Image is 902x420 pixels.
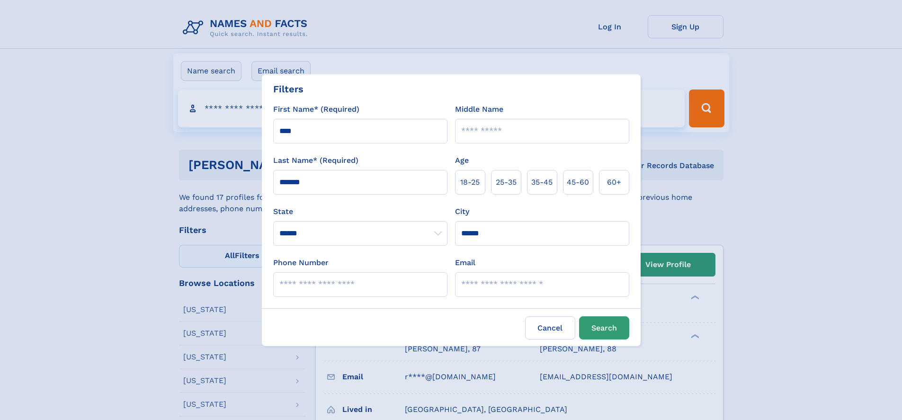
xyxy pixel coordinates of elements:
span: 25‑35 [496,177,517,188]
span: 45‑60 [567,177,589,188]
label: Middle Name [455,104,503,115]
label: Age [455,155,469,166]
label: Email [455,257,475,268]
label: Phone Number [273,257,329,268]
label: First Name* (Required) [273,104,359,115]
button: Search [579,316,629,340]
span: 60+ [607,177,621,188]
label: Cancel [525,316,575,340]
span: 35‑45 [531,177,553,188]
label: City [455,206,469,217]
span: 18‑25 [460,177,480,188]
label: Last Name* (Required) [273,155,358,166]
label: State [273,206,447,217]
div: Filters [273,82,304,96]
